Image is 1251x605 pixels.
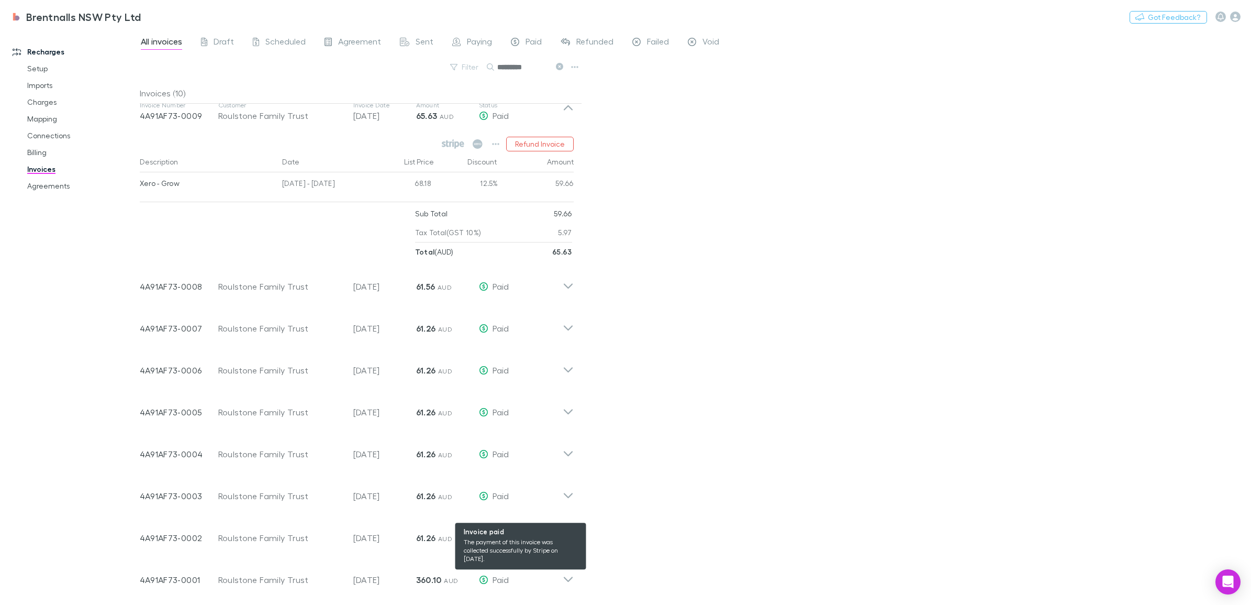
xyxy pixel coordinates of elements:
[218,322,343,335] div: Roulstone Family Trust
[438,409,452,417] span: AUD
[131,91,582,133] div: Invoice Number4A91AF73-0009CustomerRoulstone Family TrustInvoice Date[DATE]Amount65.63 AUDStatusPaid
[218,490,343,502] div: Roulstone Family Trust
[415,223,482,242] p: Tax Total (GST 10%)
[140,322,218,335] p: 4A91AF73-0007
[493,533,509,543] span: Paid
[218,280,343,293] div: Roulstone Family Trust
[4,4,148,29] a: Brentnalls NSW Pty Ltd
[438,367,452,375] span: AUD
[353,322,416,335] p: [DATE]
[498,172,574,197] div: 59.66
[438,493,452,501] span: AUD
[440,113,454,120] span: AUD
[353,574,416,586] p: [DATE]
[416,533,436,543] strong: 61.26
[140,280,218,293] p: 4A91AF73-0008
[17,144,148,161] a: Billing
[415,243,454,261] p: ( AUD )
[1130,11,1207,24] button: Got Feedback?
[218,532,343,544] div: Roulstone Family Trust
[17,60,148,77] a: Setup
[131,261,582,303] div: 4A91AF73-0008Roulstone Family Trust[DATE]61.56 AUDPaid
[506,137,574,151] button: Refund Invoice
[416,101,479,109] p: Amount
[265,36,306,50] span: Scheduled
[10,10,22,23] img: Brentnalls NSW Pty Ltd's Logo
[493,323,509,333] span: Paid
[467,36,492,50] span: Paying
[17,161,148,178] a: Invoices
[558,223,572,242] p: 5.97
[493,491,509,501] span: Paid
[2,43,148,60] a: Recharges
[416,111,438,121] strong: 65.63
[140,109,218,122] p: 4A91AF73-0009
[416,575,442,585] strong: 360.10
[131,513,582,555] div: 4A91AF73-0002Roulstone Family Trust[DATE]61.26 AUDPaid
[218,109,343,122] div: Roulstone Family Trust
[131,471,582,513] div: 4A91AF73-0003Roulstone Family Trust[DATE]61.26 AUDPaid
[438,451,452,459] span: AUD
[218,448,343,460] div: Roulstone Family Trust
[17,178,148,194] a: Agreements
[17,77,148,94] a: Imports
[353,406,416,419] p: [DATE]
[416,365,436,376] strong: 61.26
[17,111,148,127] a: Mapping
[445,61,485,73] button: Filter
[493,407,509,417] span: Paid
[416,323,436,334] strong: 61.26
[338,36,381,50] span: Agreement
[131,555,582,597] div: 4A91AF73-0001Roulstone Family Trust[DATE]360.10 AUD
[141,36,182,50] span: All invoices
[438,535,452,543] span: AUD
[576,36,613,50] span: Refunded
[140,490,218,502] p: 4A91AF73-0003
[554,204,572,223] p: 59.66
[416,281,435,292] strong: 61.56
[214,36,234,50] span: Draft
[493,365,509,375] span: Paid
[218,364,343,377] div: Roulstone Family Trust
[416,36,433,50] span: Sent
[131,345,582,387] div: 4A91AF73-0006Roulstone Family Trust[DATE]61.26 AUDPaid
[218,101,343,109] p: Customer
[218,574,343,586] div: Roulstone Family Trust
[140,574,218,586] p: 4A91AF73-0001
[493,575,509,585] span: Paid
[218,406,343,419] div: Roulstone Family Trust
[438,283,452,291] span: AUD
[647,36,669,50] span: Failed
[416,407,436,417] strong: 61.26
[353,532,416,544] p: [DATE]
[17,94,148,111] a: Charges
[493,111,509,120] span: Paid
[372,172,435,197] div: 68.18
[131,387,582,429] div: 4A91AF73-0005Roulstone Family Trust[DATE]61.26 AUDPaid
[131,303,582,345] div: 4A91AF73-0007Roulstone Family Trust[DATE]61.26 AUDPaid
[526,36,542,50] span: Paid
[415,204,448,223] p: Sub Total
[1215,569,1241,595] div: Open Intercom Messenger
[353,490,416,502] p: [DATE]
[140,406,218,419] p: 4A91AF73-0005
[353,109,416,122] p: [DATE]
[435,172,498,197] div: 12.5%
[131,429,582,471] div: 4A91AF73-0004Roulstone Family Trust[DATE]61.26 AUDPaid
[140,101,218,109] p: Invoice Number
[353,280,416,293] p: [DATE]
[353,364,416,377] p: [DATE]
[140,532,218,544] p: 4A91AF73-0002
[140,364,218,377] p: 4A91AF73-0006
[493,281,509,291] span: Paid
[26,10,141,23] h3: Brentnalls NSW Pty Ltd
[479,101,563,109] p: Status
[140,172,274,194] div: Xero - Grow
[438,325,452,333] span: AUD
[493,449,509,459] span: Paid
[416,491,436,501] strong: 61.26
[416,449,436,459] strong: 61.26
[140,448,218,460] p: 4A91AF73-0004
[444,577,458,585] span: AUD
[415,247,435,256] strong: Total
